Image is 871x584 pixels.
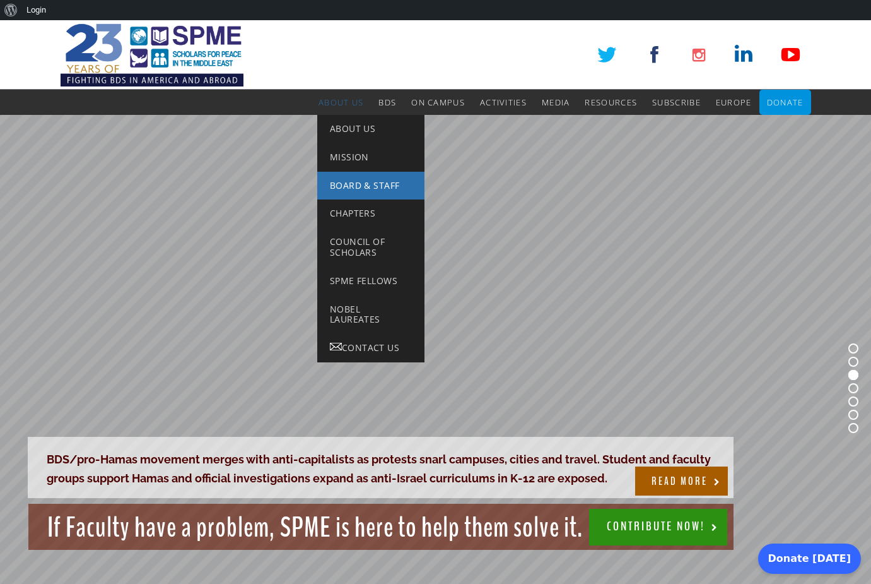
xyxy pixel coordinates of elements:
span: SPME Fellows [330,275,397,287]
span: Media [542,97,570,108]
a: Resources [585,90,637,115]
span: Contact Us [342,342,399,354]
span: Resources [585,97,637,108]
a: Activities [480,90,527,115]
a: Media [542,90,570,115]
a: Mission [317,143,424,172]
a: Europe [716,90,752,115]
a: Contact Us [317,334,424,362]
span: Activities [480,97,527,108]
a: On Campus [411,90,465,115]
span: Board & Staff [330,179,399,191]
a: About Us [319,90,363,115]
span: Chapters [330,207,375,219]
a: Board & Staff [317,172,424,200]
a: CONTRIBUTE NOW! [589,509,727,545]
span: Council of Scholars [330,235,385,258]
a: Chapters [317,200,424,228]
a: Subscribe [652,90,701,115]
span: Mission [330,151,369,163]
a: BDS [378,90,396,115]
a: Council of Scholars [317,228,424,267]
span: About Us [330,122,375,134]
span: Subscribe [652,97,701,108]
span: Nobel Laureates [330,303,380,326]
span: Europe [716,97,752,108]
rs-layer: BDS/pro-Hamas movement merges with anti-capitalists as protests snarl campuses, cities and travel... [28,437,734,498]
a: Nobel Laureates [317,295,424,335]
a: SPME Fellows [317,267,424,295]
a: READ MORE [635,467,728,496]
span: BDS [378,97,396,108]
rs-layer: If Faculty have a problem, SPME is here to help them solve it. [28,504,734,550]
span: About Us [319,97,363,108]
a: Donate [767,90,804,115]
a: About Us [317,115,424,143]
span: On Campus [411,97,465,108]
span: Donate [767,97,804,108]
img: SPME [61,20,243,90]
